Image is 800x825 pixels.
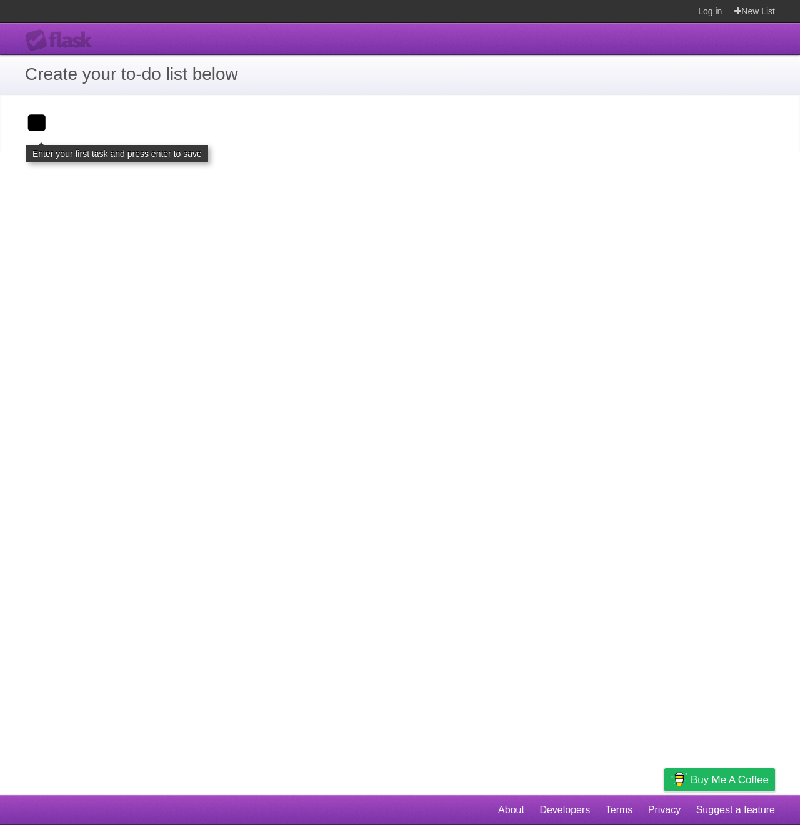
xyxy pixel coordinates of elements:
[664,768,775,791] a: Buy me a coffee
[25,29,100,52] div: Flask
[539,798,590,822] a: Developers
[691,769,769,791] span: Buy me a coffee
[25,61,775,87] h1: Create your to-do list below
[606,798,633,822] a: Terms
[696,798,775,822] a: Suggest a feature
[648,798,681,822] a: Privacy
[498,798,524,822] a: About
[671,769,687,790] img: Buy me a coffee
